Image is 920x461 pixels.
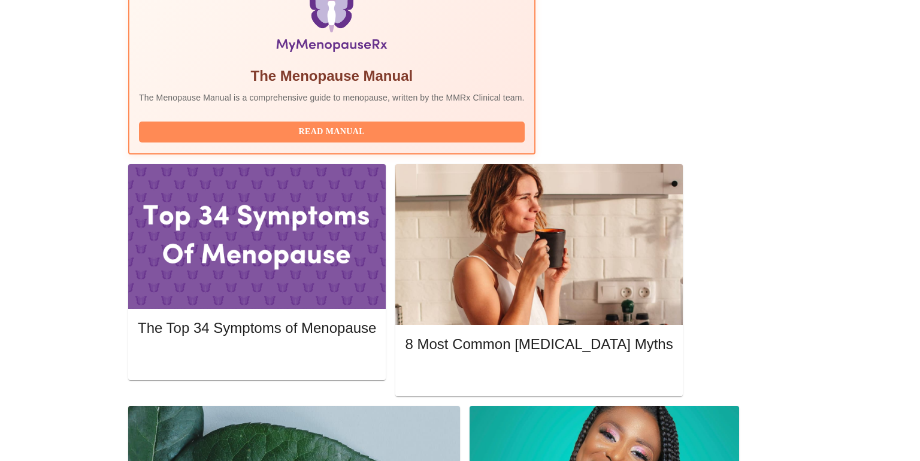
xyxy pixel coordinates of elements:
[139,122,525,142] button: Read Manual
[405,369,676,380] a: Read More
[150,351,364,366] span: Read More
[138,348,376,369] button: Read More
[139,66,525,86] h5: The Menopause Manual
[405,365,673,386] button: Read More
[138,319,376,338] h5: The Top 34 Symptoms of Menopause
[139,126,528,136] a: Read Manual
[151,125,513,139] span: Read Manual
[405,335,673,354] h5: 8 Most Common [MEDICAL_DATA] Myths
[139,92,525,104] p: The Menopause Manual is a comprehensive guide to menopause, written by the MMRx Clinical team.
[417,368,661,383] span: Read More
[138,353,379,363] a: Read More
